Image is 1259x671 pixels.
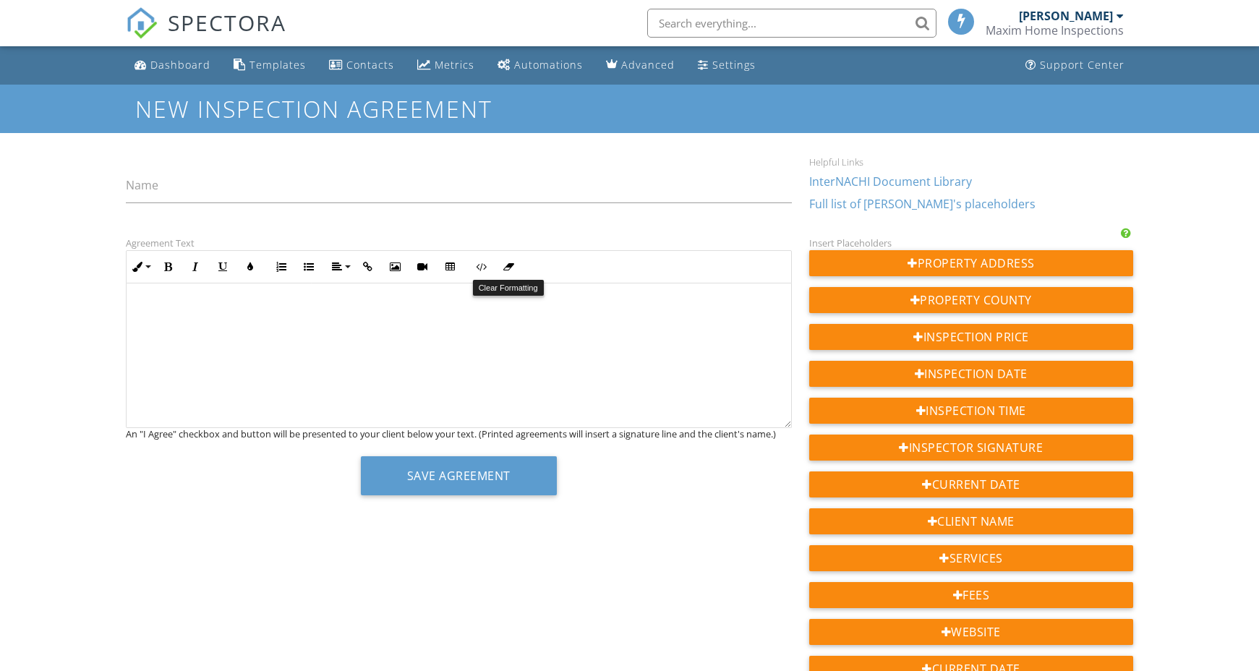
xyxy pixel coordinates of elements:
div: Contacts [346,58,394,72]
div: Current Date [809,471,1133,497]
button: Align [326,253,354,281]
a: SPECTORA [126,20,286,50]
div: Property Address [809,250,1133,276]
div: Clear Formatting [473,280,544,296]
button: Code View [467,253,495,281]
label: Name [126,177,158,193]
label: Agreement Text [126,236,195,249]
button: Bold (Ctrl+B) [154,253,182,281]
button: Italic (Ctrl+I) [182,253,209,281]
div: Website [809,619,1133,645]
div: Inspection Date [809,361,1133,387]
div: An "I Agree" checkbox and button will be presented to your client below your text. (Printed agree... [126,428,792,440]
div: Services [809,545,1133,571]
button: Insert Link (Ctrl+K) [354,253,381,281]
div: Helpful Links [809,156,1133,168]
button: Unordered List [295,253,323,281]
button: Insert Image (Ctrl+P) [381,253,409,281]
div: Support Center [1040,58,1124,72]
a: Templates [228,52,312,79]
div: Fees [809,582,1133,608]
label: Insert Placeholders [809,236,892,249]
button: Insert Table [436,253,464,281]
div: Inspection Time [809,398,1133,424]
div: Inspection Price [809,324,1133,350]
a: Settings [692,52,761,79]
div: Automations [514,58,583,72]
div: Settings [712,58,756,72]
div: Inspector Signature [809,435,1133,461]
div: Advanced [621,58,675,72]
a: Metrics [411,52,480,79]
div: [PERSON_NAME] [1019,9,1113,23]
h1: New Inspection Agreement [135,96,1124,121]
input: Search everything... [647,9,936,38]
button: Inline Style [127,253,154,281]
img: The Best Home Inspection Software - Spectora [126,7,158,39]
button: Ordered List [268,253,295,281]
div: Client Name [809,508,1133,534]
div: Templates [249,58,306,72]
span: SPECTORA [168,7,286,38]
button: Colors [236,253,264,281]
a: Contacts [323,52,400,79]
a: Automations (Basic) [492,52,589,79]
a: InterNACHI Document Library [809,174,972,189]
a: Advanced [600,52,680,79]
div: Property County [809,287,1133,313]
div: Dashboard [150,58,210,72]
button: Insert Video [409,253,436,281]
a: Dashboard [129,52,216,79]
button: Save Agreement [361,456,557,495]
div: Metrics [435,58,474,72]
button: Underline (Ctrl+U) [209,253,236,281]
a: Full list of [PERSON_NAME]'s placeholders [809,196,1036,212]
div: Maxim Home Inspections [986,23,1124,38]
a: Support Center [1020,52,1130,79]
